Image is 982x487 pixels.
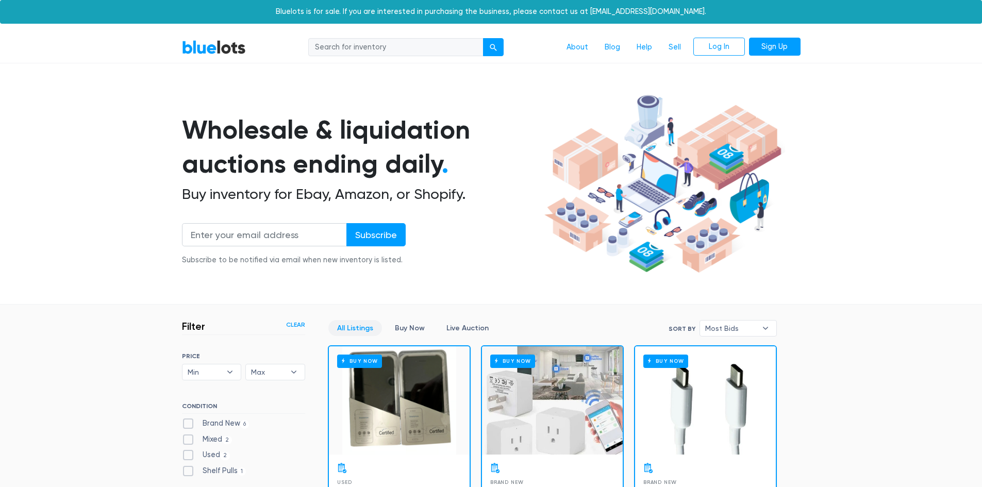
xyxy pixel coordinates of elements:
[337,355,382,367] h6: Buy Now
[182,465,246,477] label: Shelf Pulls
[182,402,305,414] h6: CONDITION
[182,223,347,246] input: Enter your email address
[182,352,305,360] h6: PRICE
[628,38,660,57] a: Help
[286,320,305,329] a: Clear
[693,38,745,56] a: Log In
[182,418,249,429] label: Brand New
[643,479,677,485] span: Brand New
[219,364,241,380] b: ▾
[308,38,484,57] input: Search for inventory
[238,467,246,476] span: 1
[558,38,596,57] a: About
[182,320,205,332] h3: Filter
[442,148,448,179] span: .
[669,324,695,333] label: Sort By
[283,364,305,380] b: ▾
[240,420,249,428] span: 6
[386,320,434,336] a: Buy Now
[337,479,352,485] span: Used
[541,90,785,278] img: hero-ee84e7d0318cb26816c560f6b4441b76977f77a177738b4e94f68c95b2b83dbb.png
[438,320,497,336] a: Live Auction
[596,38,628,57] a: Blog
[346,223,406,246] input: Subscribe
[222,436,232,444] span: 2
[755,321,776,336] b: ▾
[482,346,623,455] a: Buy Now
[182,40,246,55] a: BlueLots
[705,321,757,336] span: Most Bids
[182,434,232,445] label: Mixed
[182,255,406,266] div: Subscribe to be notified via email when new inventory is listed.
[220,452,230,460] span: 2
[643,355,688,367] h6: Buy Now
[251,364,285,380] span: Max
[182,449,230,461] label: Used
[490,355,535,367] h6: Buy Now
[182,186,541,203] h2: Buy inventory for Ebay, Amazon, or Shopify.
[329,346,470,455] a: Buy Now
[490,479,524,485] span: Brand New
[749,38,801,56] a: Sign Up
[328,320,382,336] a: All Listings
[660,38,689,57] a: Sell
[635,346,776,455] a: Buy Now
[182,113,541,181] h1: Wholesale & liquidation auctions ending daily
[188,364,222,380] span: Min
